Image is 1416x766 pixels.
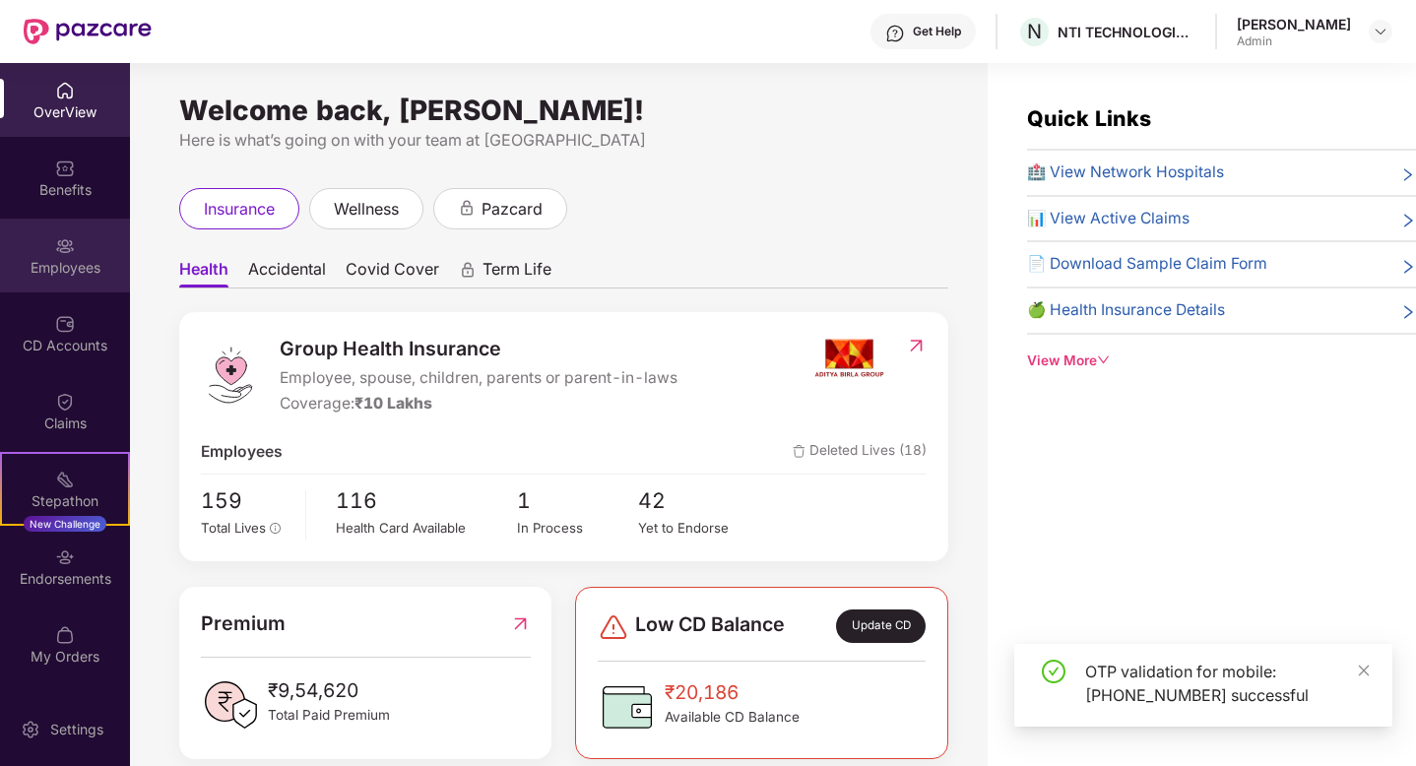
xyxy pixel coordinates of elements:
[510,608,531,639] img: RedirectIcon
[24,516,106,532] div: New Challenge
[1027,20,1042,43] span: N
[635,609,785,643] span: Low CD Balance
[793,445,805,458] img: deleteIcon
[1027,252,1267,277] span: 📄 Download Sample Claim Form
[179,102,948,118] div: Welcome back, [PERSON_NAME]!
[458,199,476,217] div: animation
[179,259,228,287] span: Health
[55,547,75,567] img: svg+xml;base64,PHN2ZyBpZD0iRW5kb3JzZW1lbnRzIiB4bWxucz0iaHR0cDovL3d3dy53My5vcmcvMjAwMC9zdmciIHdpZH...
[517,518,638,539] div: In Process
[483,259,551,287] span: Term Life
[1357,664,1371,677] span: close
[665,677,800,707] span: ₹20,186
[354,394,432,413] span: ₹10 Lakhs
[201,675,260,734] img: PaidPremiumIcon
[44,720,109,739] div: Settings
[885,24,905,43] img: svg+xml;base64,PHN2ZyBpZD0iSGVscC0zMngzMiIgeG1sbnM9Imh0dHA6Ly93d3cudzMub3JnLzIwMDAvc3ZnIiB3aWR0aD...
[836,609,926,643] div: Update CD
[793,440,927,465] span: Deleted Lives (18)
[268,675,390,705] span: ₹9,54,620
[55,392,75,412] img: svg+xml;base64,PHN2ZyBpZD0iQ2xhaW0iIHhtbG5zPSJodHRwOi8vd3d3LnczLm9yZy8yMDAwL3N2ZyIgd2lkdGg9IjIwIi...
[1058,23,1195,41] div: NTI TECHNOLOGIES PRIVATE LIMITED
[280,366,677,391] span: Employee, spouse, children, parents or parent-in-laws
[201,346,260,405] img: logo
[906,336,927,355] img: RedirectIcon
[336,518,517,539] div: Health Card Available
[201,520,266,536] span: Total Lives
[55,159,75,178] img: svg+xml;base64,PHN2ZyBpZD0iQmVuZWZpdHMiIHhtbG5zPSJodHRwOi8vd3d3LnczLm9yZy8yMDAwL3N2ZyIgd2lkdGg9Ij...
[201,484,291,517] span: 159
[1027,351,1416,371] div: View More
[482,197,543,222] span: pazcard
[55,81,75,100] img: svg+xml;base64,PHN2ZyBpZD0iSG9tZSIgeG1sbnM9Imh0dHA6Ly93d3cudzMub3JnLzIwMDAvc3ZnIiB3aWR0aD0iMjAiIG...
[1373,24,1388,39] img: svg+xml;base64,PHN2ZyBpZD0iRHJvcGRvd24tMzJ4MzIiIHhtbG5zPSJodHRwOi8vd3d3LnczLm9yZy8yMDAwL3N2ZyIgd2...
[268,705,390,726] span: Total Paid Premium
[1400,164,1416,185] span: right
[638,484,759,517] span: 42
[201,608,286,639] span: Premium
[1027,207,1190,231] span: 📊 View Active Claims
[24,19,152,44] img: New Pazcare Logo
[1400,211,1416,231] span: right
[201,440,283,465] span: Employees
[1085,660,1369,707] div: OTP validation for mobile: [PHONE_NUMBER] successful
[459,261,477,279] div: animation
[55,470,75,489] img: svg+xml;base64,PHN2ZyB4bWxucz0iaHR0cDovL3d3dy53My5vcmcvMjAwMC9zdmciIHdpZHRoPSIyMSIgaGVpZ2h0PSIyMC...
[1027,105,1151,131] span: Quick Links
[21,720,40,739] img: svg+xml;base64,PHN2ZyBpZD0iU2V0dGluZy0yMHgyMCIgeG1sbnM9Imh0dHA6Ly93d3cudzMub3JnLzIwMDAvc3ZnIiB3aW...
[248,259,326,287] span: Accidental
[913,24,961,39] div: Get Help
[55,314,75,334] img: svg+xml;base64,PHN2ZyBpZD0iQ0RfQWNjb3VudHMiIGRhdGEtbmFtZT0iQ0QgQWNjb3VudHMiIHhtbG5zPSJodHRwOi8vd3...
[280,392,677,416] div: Coverage:
[638,518,759,539] div: Yet to Endorse
[1027,298,1225,323] span: 🍏 Health Insurance Details
[1400,256,1416,277] span: right
[55,625,75,645] img: svg+xml;base64,PHN2ZyBpZD0iTXlfT3JkZXJzIiBkYXRhLW5hbWU9Ik15IE9yZGVycyIgeG1sbnM9Imh0dHA6Ly93d3cudz...
[1027,160,1224,185] span: 🏥 View Network Hospitals
[1237,33,1351,49] div: Admin
[334,197,399,222] span: wellness
[1097,353,1111,367] span: down
[55,236,75,256] img: svg+xml;base64,PHN2ZyBpZD0iRW1wbG95ZWVzIiB4bWxucz0iaHR0cDovL3d3dy53My5vcmcvMjAwMC9zdmciIHdpZHRoPS...
[204,197,275,222] span: insurance
[2,491,128,511] div: Stepathon
[598,611,629,643] img: svg+xml;base64,PHN2ZyBpZD0iRGFuZ2VyLTMyeDMyIiB4bWxucz0iaHR0cDovL3d3dy53My5vcmcvMjAwMC9zdmciIHdpZH...
[1237,15,1351,33] div: [PERSON_NAME]
[598,677,657,736] img: CDBalanceIcon
[1400,302,1416,323] span: right
[270,523,282,535] span: info-circle
[517,484,638,517] span: 1
[812,334,886,383] img: insurerIcon
[336,484,517,517] span: 116
[280,334,677,364] span: Group Health Insurance
[179,128,948,153] div: Here is what’s going on with your team at [GEOGRAPHIC_DATA]
[346,259,439,287] span: Covid Cover
[1042,660,1065,683] span: check-circle
[665,707,800,728] span: Available CD Balance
